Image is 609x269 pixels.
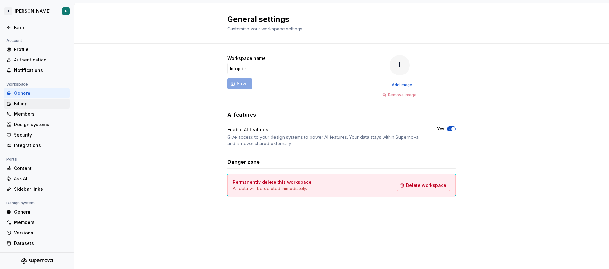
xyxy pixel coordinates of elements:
a: Datasets [4,238,70,248]
div: Notifications [14,67,67,74]
div: Back [14,24,67,31]
p: All data will be deleted immediately. [233,185,311,192]
a: Documentation [4,249,70,259]
div: Content [14,165,67,171]
div: Members [14,111,67,117]
a: Notifications [4,65,70,75]
div: Billing [14,100,67,107]
span: Add image [392,82,412,87]
div: I [390,55,410,75]
div: Sidebar links [14,186,67,192]
span: Delete workspace [406,182,446,189]
a: Billing [4,99,70,109]
div: Profile [14,46,67,53]
h3: Danger zone [227,158,260,166]
a: Members [4,109,70,119]
a: Profile [4,44,70,54]
div: Workspace [4,80,30,88]
div: Design systems [14,121,67,128]
h3: AI features [227,111,256,118]
div: General [14,209,67,215]
div: Versions [14,230,67,236]
svg: Supernova Logo [21,258,53,264]
div: Ask AI [14,176,67,182]
a: Versions [4,228,70,238]
a: Back [4,22,70,33]
a: Members [4,217,70,227]
button: I[PERSON_NAME]F [1,4,72,18]
a: General [4,207,70,217]
h4: Permanently delete this workspace [233,179,311,185]
label: Yes [437,126,444,131]
div: General [14,90,67,96]
div: Give access to your design systems to power AI features. Your data stays within Supernova and is ... [227,134,426,147]
button: Add image [384,80,415,89]
a: General [4,88,70,98]
div: Enable AI features [227,126,268,133]
a: Sidebar links [4,184,70,194]
a: Authentication [4,55,70,65]
a: Design systems [4,119,70,130]
div: Portal [4,156,20,163]
a: Security [4,130,70,140]
h2: General settings [227,14,448,24]
div: Documentation [14,251,67,257]
a: Integrations [4,140,70,151]
a: Content [4,163,70,173]
div: Design system [4,199,37,207]
button: Delete workspace [397,180,450,191]
div: Security [14,132,67,138]
div: [PERSON_NAME] [15,8,51,14]
div: Members [14,219,67,226]
label: Workspace name [227,55,266,61]
span: Customize your workspace settings. [227,26,303,31]
a: Ask AI [4,174,70,184]
div: F [65,9,67,14]
div: Datasets [14,240,67,247]
div: Account [4,37,24,44]
div: Integrations [14,142,67,149]
div: I [4,7,12,15]
div: Authentication [14,57,67,63]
